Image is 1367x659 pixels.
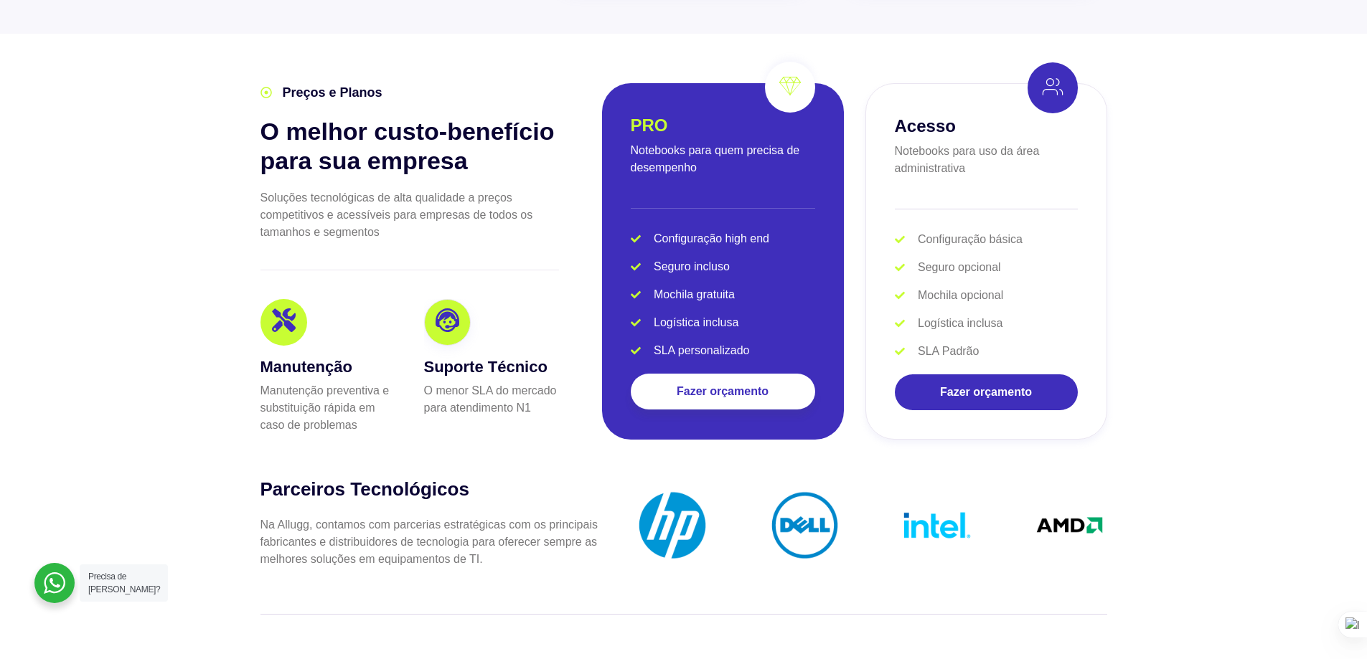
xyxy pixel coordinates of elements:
iframe: Chat Widget [1109,475,1367,659]
h3: Manutenção [260,355,395,379]
img: Title [635,488,710,563]
span: Precisa de [PERSON_NAME]? [88,572,160,594]
p: Soluções tecnológicas de alta qualidade a preços competitivos e acessíveis para empresas de todos... [260,189,559,241]
span: Seguro incluso [650,258,730,275]
span: Fazer orçamento [677,386,769,397]
span: Configuração básica [914,231,1023,248]
span: Configuração high end [650,230,769,247]
div: Widget de chat [1109,475,1367,659]
span: Logística inclusa [914,315,1002,332]
h2: Acesso [895,116,956,136]
img: Title [900,488,975,563]
span: Logística inclusa [650,314,738,331]
span: Fazer orçamento [940,387,1032,398]
img: Title [767,488,842,563]
p: Notebooks para quem precisa de desempenho [631,142,815,176]
a: Fazer orçamento [895,374,1078,410]
p: Manutenção preventiva e substituição rápida em caso de problemas [260,382,395,434]
p: O menor SLA do mercado para atendimento N1 [424,382,559,417]
span: Seguro opcional [914,259,1001,276]
span: Mochila opcional [914,287,1003,304]
h2: O melhor custo-benefício para sua empresa [260,117,559,176]
h2: Parceiros Tecnológicos [260,478,599,502]
span: SLA Padrão [914,343,979,360]
a: Fazer orçamento [631,374,815,409]
p: Na Allugg, contamos com parcerias estratégicas com os principais fabricantes e distribuidores de ... [260,516,599,568]
h3: Suporte Técnico [424,355,559,379]
span: Preços e Planos [279,83,382,103]
p: Notebooks para uso da área administrativa [895,143,1078,177]
h2: PRO [631,115,668,135]
span: SLA personalizado [650,342,749,359]
img: Title [1032,488,1107,563]
span: Mochila gratuita [650,286,735,303]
